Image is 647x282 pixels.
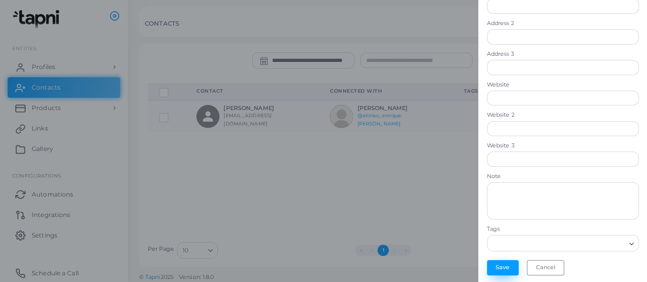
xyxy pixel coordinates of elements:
div: Search for option [487,235,639,251]
button: Cancel [527,260,564,275]
label: Website 3 [487,142,639,150]
label: Tags [487,225,500,233]
label: Website 2 [487,111,639,119]
button: Save [487,260,519,275]
input: Search for option [488,237,625,249]
label: Note [487,172,639,181]
label: Website [487,81,639,89]
label: Address 3 [487,50,639,58]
